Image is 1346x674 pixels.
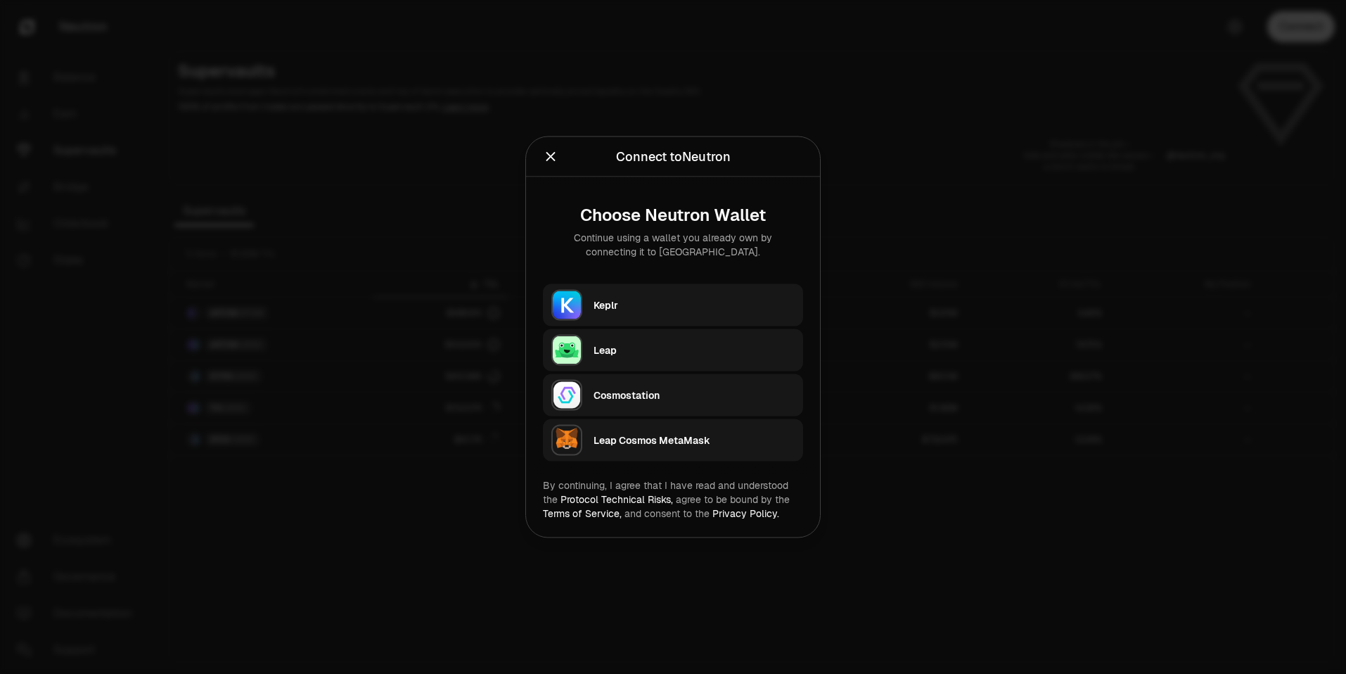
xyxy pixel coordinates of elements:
[594,388,795,402] div: Cosmostation
[543,419,803,462] button: Leap Cosmos MetaMaskLeap Cosmos MetaMask
[616,147,731,167] div: Connect to Neutron
[543,507,622,520] a: Terms of Service,
[543,478,803,521] div: By continuing, I agree that I have read and understood the agree to be bound by the and consent t...
[594,343,795,357] div: Leap
[554,231,792,259] div: Continue using a wallet you already own by connecting it to [GEOGRAPHIC_DATA].
[543,329,803,371] button: LeapLeap
[551,335,582,366] img: Leap
[543,284,803,326] button: KeplrKeplr
[594,433,795,447] div: Leap Cosmos MetaMask
[551,425,582,456] img: Leap Cosmos MetaMask
[543,147,558,167] button: Close
[551,380,582,411] img: Cosmostation
[543,374,803,417] button: CosmostationCosmostation
[594,298,795,312] div: Keplr
[712,507,779,520] a: Privacy Policy.
[551,290,582,321] img: Keplr
[560,493,673,506] a: Protocol Technical Risks,
[554,205,792,225] div: Choose Neutron Wallet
